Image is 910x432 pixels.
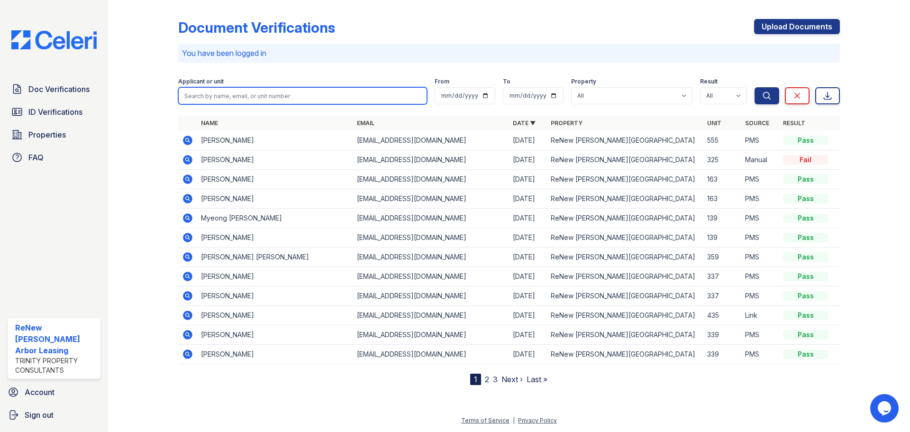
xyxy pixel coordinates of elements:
[28,129,66,140] span: Properties
[197,228,353,248] td: [PERSON_NAME]
[547,209,703,228] td: ReNew [PERSON_NAME][GEOGRAPHIC_DATA]
[197,306,353,325] td: [PERSON_NAME]
[178,78,224,85] label: Applicant or unit
[353,325,509,345] td: [EMAIL_ADDRESS][DOMAIN_NAME]
[4,405,104,424] button: Sign out
[783,233,828,242] div: Pass
[353,228,509,248] td: [EMAIL_ADDRESS][DOMAIN_NAME]
[353,150,509,170] td: [EMAIL_ADDRESS][DOMAIN_NAME]
[197,150,353,170] td: [PERSON_NAME]
[547,345,703,364] td: ReNew [PERSON_NAME][GEOGRAPHIC_DATA]
[783,119,805,127] a: Result
[509,131,547,150] td: [DATE]
[197,209,353,228] td: Myeong [PERSON_NAME]
[353,345,509,364] td: [EMAIL_ADDRESS][DOMAIN_NAME]
[783,136,828,145] div: Pass
[357,119,374,127] a: Email
[8,102,100,121] a: ID Verifications
[182,47,836,59] p: You have been logged in
[741,209,779,228] td: PMS
[547,150,703,170] td: ReNew [PERSON_NAME][GEOGRAPHIC_DATA]
[741,228,779,248] td: PMS
[741,306,779,325] td: Link
[509,267,547,286] td: [DATE]
[741,325,779,345] td: PMS
[783,213,828,223] div: Pass
[703,306,741,325] td: 435
[703,209,741,228] td: 139
[509,248,547,267] td: [DATE]
[703,170,741,189] td: 163
[509,228,547,248] td: [DATE]
[783,291,828,301] div: Pass
[435,78,449,85] label: From
[741,286,779,306] td: PMS
[197,189,353,209] td: [PERSON_NAME]
[4,383,104,402] a: Account
[485,375,489,384] a: 2
[353,248,509,267] td: [EMAIL_ADDRESS][DOMAIN_NAME]
[870,394,901,423] iframe: chat widget
[783,349,828,359] div: Pass
[197,170,353,189] td: [PERSON_NAME]
[509,325,547,345] td: [DATE]
[353,267,509,286] td: [EMAIL_ADDRESS][DOMAIN_NAME]
[551,119,582,127] a: Property
[518,417,557,424] a: Privacy Policy
[703,286,741,306] td: 337
[547,228,703,248] td: ReNew [PERSON_NAME][GEOGRAPHIC_DATA]
[28,152,44,163] span: FAQ
[25,409,54,421] span: Sign out
[353,189,509,209] td: [EMAIL_ADDRESS][DOMAIN_NAME]
[197,248,353,267] td: [PERSON_NAME] [PERSON_NAME]
[741,170,779,189] td: PMS
[547,131,703,150] td: ReNew [PERSON_NAME][GEOGRAPHIC_DATA]
[783,311,828,320] div: Pass
[509,345,547,364] td: [DATE]
[353,306,509,325] td: [EMAIL_ADDRESS][DOMAIN_NAME]
[509,170,547,189] td: [DATE]
[353,286,509,306] td: [EMAIL_ADDRESS][DOMAIN_NAME]
[8,125,100,144] a: Properties
[501,375,523,384] a: Next ›
[741,189,779,209] td: PMS
[178,19,335,36] div: Document Verifications
[527,375,547,384] a: Last »
[15,356,97,375] div: Trinity Property Consultants
[703,248,741,267] td: 359
[8,80,100,99] a: Doc Verifications
[509,189,547,209] td: [DATE]
[783,330,828,340] div: Pass
[547,189,703,209] td: ReNew [PERSON_NAME][GEOGRAPHIC_DATA]
[197,345,353,364] td: [PERSON_NAME]
[703,228,741,248] td: 139
[461,417,510,424] a: Terms of Service
[703,267,741,286] td: 337
[741,345,779,364] td: PMS
[28,106,82,118] span: ID Verifications
[547,306,703,325] td: ReNew [PERSON_NAME][GEOGRAPHIC_DATA]
[509,150,547,170] td: [DATE]
[197,325,353,345] td: [PERSON_NAME]
[470,374,481,385] div: 1
[741,248,779,267] td: PMS
[783,252,828,262] div: Pass
[783,155,828,165] div: Fail
[25,386,55,398] span: Account
[493,375,498,384] a: 3
[783,272,828,281] div: Pass
[783,175,828,184] div: Pass
[509,306,547,325] td: [DATE]
[353,209,509,228] td: [EMAIL_ADDRESS][DOMAIN_NAME]
[571,78,596,85] label: Property
[745,119,769,127] a: Source
[741,267,779,286] td: PMS
[201,119,218,127] a: Name
[197,267,353,286] td: [PERSON_NAME]
[703,345,741,364] td: 339
[509,286,547,306] td: [DATE]
[353,170,509,189] td: [EMAIL_ADDRESS][DOMAIN_NAME]
[28,83,90,95] span: Doc Verifications
[178,87,427,104] input: Search by name, email, or unit number
[547,286,703,306] td: ReNew [PERSON_NAME][GEOGRAPHIC_DATA]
